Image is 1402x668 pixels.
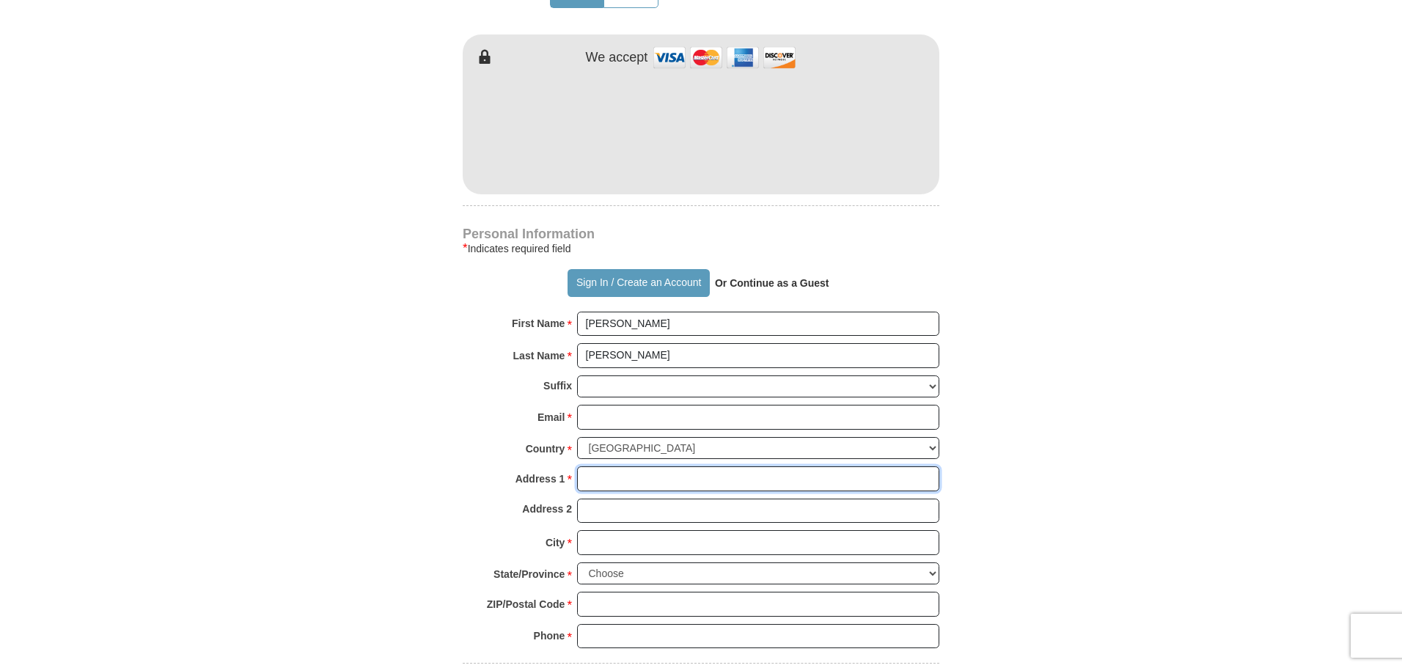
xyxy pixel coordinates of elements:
strong: ZIP/Postal Code [487,594,565,614]
button: Sign In / Create an Account [568,269,709,297]
div: Indicates required field [463,240,939,257]
strong: Country [526,438,565,459]
h4: We accept [586,50,648,66]
img: credit cards accepted [651,42,798,73]
h4: Personal Information [463,228,939,240]
strong: City [546,532,565,553]
strong: State/Province [493,564,565,584]
strong: Or Continue as a Guest [715,277,829,289]
strong: Address 2 [522,499,572,519]
strong: First Name [512,313,565,334]
strong: Email [537,407,565,427]
strong: Last Name [513,345,565,366]
strong: Suffix [543,375,572,396]
strong: Address 1 [515,469,565,489]
strong: Phone [534,625,565,646]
